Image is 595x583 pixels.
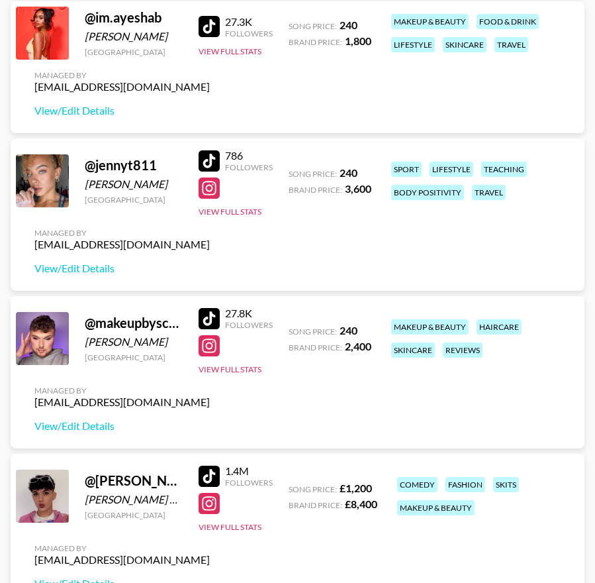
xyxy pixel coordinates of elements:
div: Followers [225,28,273,38]
div: Managed By [34,70,210,80]
div: makeup & beauty [391,14,469,29]
div: 786 [225,149,273,162]
strong: 3,600 [345,182,371,195]
div: Managed By [34,386,210,396]
button: View Full Stats [199,522,261,532]
span: Brand Price: [289,500,342,510]
button: View Full Stats [199,46,261,56]
div: 27.8K [225,307,273,320]
div: [GEOGRAPHIC_DATA] [85,510,183,520]
div: reviews [443,343,482,358]
div: Followers [225,162,273,172]
div: [PERSON_NAME] Gillingwater [85,493,183,506]
div: skincare [391,343,435,358]
div: [GEOGRAPHIC_DATA] [85,352,183,362]
span: Brand Price: [289,343,342,352]
div: [EMAIL_ADDRESS][DOMAIN_NAME] [34,80,210,93]
strong: 2,400 [345,340,371,352]
div: [PERSON_NAME] [85,335,183,348]
div: haircare [477,319,522,335]
a: View/Edit Details [34,419,210,433]
div: Followers [225,478,273,488]
div: makeup & beauty [391,319,469,335]
span: Song Price: [289,169,337,179]
div: @ makeupbyscott [85,315,183,331]
div: food & drink [477,14,539,29]
button: View Full Stats [199,207,261,217]
div: sport [391,162,422,177]
div: [PERSON_NAME] [85,30,183,43]
div: 1.4M [225,464,273,478]
div: [EMAIL_ADDRESS][DOMAIN_NAME] [34,396,210,409]
div: @ jennyt811 [85,157,183,174]
span: Song Price: [289,21,337,31]
div: skincare [443,37,486,52]
div: lifestyle [430,162,473,177]
div: [EMAIL_ADDRESS][DOMAIN_NAME] [34,238,210,251]
span: Song Price: [289,484,337,494]
a: View/Edit Details [34,262,210,275]
div: body positivity [391,185,464,200]
div: travel [494,37,528,52]
div: [GEOGRAPHIC_DATA] [85,47,183,57]
div: Managed By [34,543,210,553]
a: View/Edit Details [34,104,210,117]
strong: £ 1,200 [340,482,372,494]
div: travel [472,185,506,200]
strong: £ 8,400 [345,498,377,510]
span: Brand Price: [289,37,342,47]
div: [EMAIL_ADDRESS][DOMAIN_NAME] [34,553,210,566]
strong: 240 [340,324,357,337]
div: Followers [225,320,273,330]
div: @ im.ayeshab [85,9,183,26]
span: Song Price: [289,327,337,337]
div: @ [PERSON_NAME].matosg [85,472,183,489]
strong: 1,800 [345,34,371,47]
div: [PERSON_NAME] [85,178,183,191]
button: View Full Stats [199,364,261,374]
div: [GEOGRAPHIC_DATA] [85,195,183,205]
span: Brand Price: [289,185,342,195]
strong: 240 [340,19,357,31]
div: skits [493,477,519,492]
div: 27.3K [225,15,273,28]
strong: 240 [340,166,357,179]
div: comedy [397,477,437,492]
div: makeup & beauty [397,500,475,515]
div: Managed By [34,228,210,238]
div: lifestyle [391,37,435,52]
div: teaching [481,162,527,177]
div: fashion [445,477,485,492]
